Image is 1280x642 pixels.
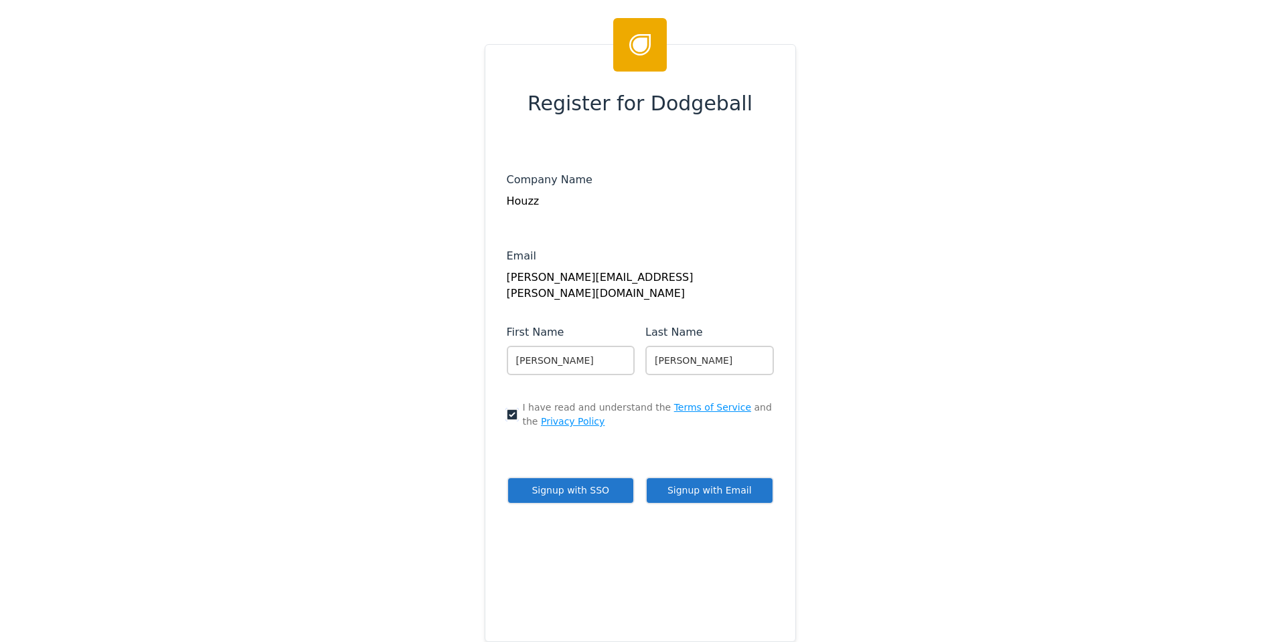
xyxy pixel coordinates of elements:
[528,88,752,118] span: Register for Dodgeball
[507,270,774,302] div: [PERSON_NAME][EMAIL_ADDRESS][PERSON_NAME][DOMAIN_NAME]
[645,346,774,375] input: Enter your last name
[507,193,774,209] div: Houzz
[645,326,703,338] span: Last Name
[674,402,751,413] a: Terms of Service
[507,249,536,262] span: Email
[507,477,635,504] button: Signup with SSO
[507,326,564,338] span: First Name
[523,401,774,429] span: I have read and understand the and the
[507,173,592,186] span: Company Name
[507,346,635,375] input: Enter your first name
[645,477,774,504] button: Signup with Email
[541,416,605,427] a: Privacy Policy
